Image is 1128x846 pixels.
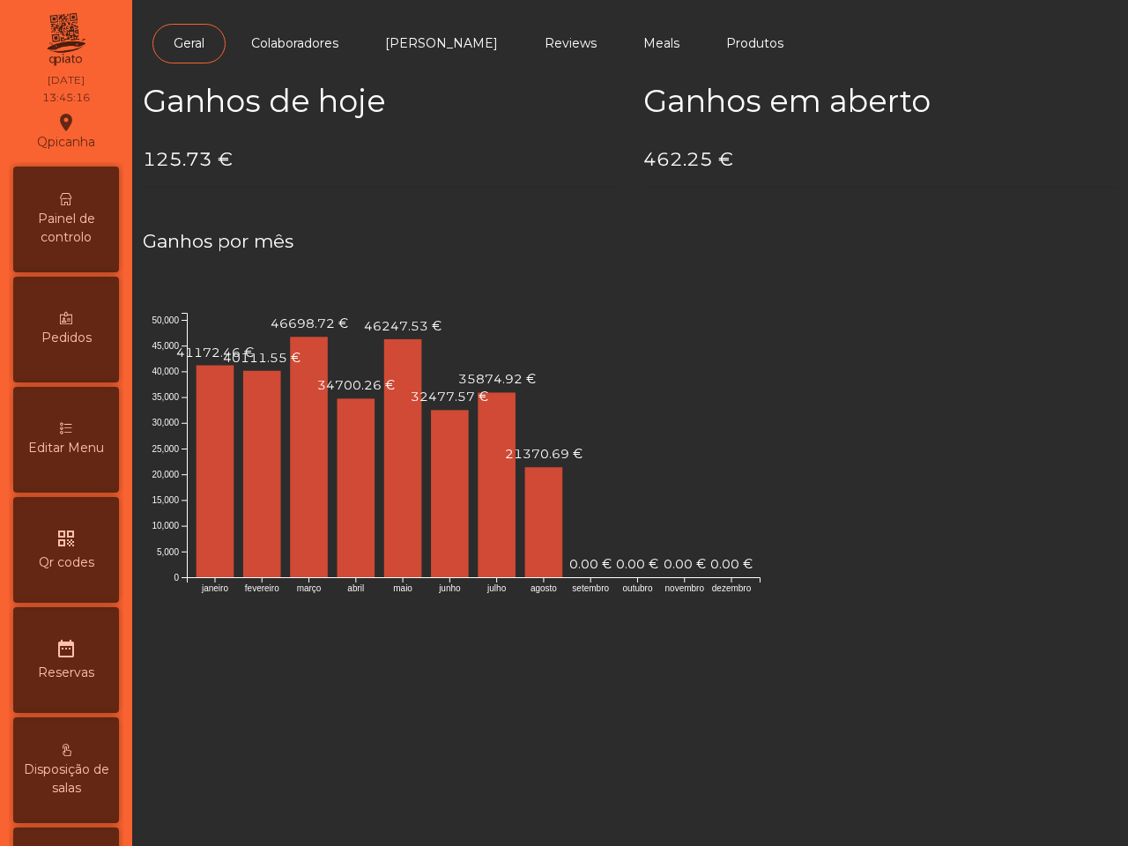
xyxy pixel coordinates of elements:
[28,439,104,457] span: Editar Menu
[643,83,1117,120] h2: Ganhos em aberto
[56,112,77,133] i: location_on
[230,24,360,63] a: Colaboradores
[458,371,536,387] text: 35874.92 €
[39,553,94,572] span: Qr codes
[56,638,77,659] i: date_range
[531,583,557,593] text: agosto
[486,583,507,593] text: julho
[18,210,115,247] span: Painel de controlo
[152,444,179,454] text: 25,000
[569,556,612,572] text: 0.00 €
[152,521,179,531] text: 10,000
[152,418,179,427] text: 30,000
[317,377,395,393] text: 34700.26 €
[523,24,618,63] a: Reviews
[622,24,701,63] a: Meals
[152,495,179,505] text: 15,000
[665,583,705,593] text: novembro
[143,146,617,173] h4: 125.73 €
[201,583,228,593] text: janeiro
[56,528,77,549] i: qr_code
[152,341,179,351] text: 45,000
[44,9,87,70] img: qpiato
[245,583,279,593] text: fevereiro
[643,146,1117,173] h4: 462.25 €
[18,761,115,798] span: Disposição de salas
[41,329,92,347] span: Pedidos
[616,556,658,572] text: 0.00 €
[152,315,179,325] text: 50,000
[393,583,412,593] text: maio
[438,583,461,593] text: junho
[705,24,805,63] a: Produtos
[623,583,653,593] text: outubro
[505,446,583,462] text: 21370.69 €
[710,556,753,572] text: 0.00 €
[152,392,179,402] text: 35,000
[271,315,348,331] text: 46698.72 €
[38,664,94,682] span: Reservas
[152,24,226,63] a: Geral
[176,344,254,360] text: 41172.46 €
[42,90,90,106] div: 13:45:16
[152,367,179,376] text: 40,000
[364,24,519,63] a: [PERSON_NAME]
[664,556,706,572] text: 0.00 €
[347,583,364,593] text: abril
[152,470,179,479] text: 20,000
[143,83,617,120] h2: Ganhos de hoje
[712,583,752,593] text: dezembro
[572,583,609,593] text: setembro
[37,109,95,153] div: Qpicanha
[48,72,85,88] div: [DATE]
[157,546,179,556] text: 5,000
[143,228,1117,255] h4: Ganhos por mês
[411,389,488,404] text: 32477.57 €
[297,583,322,593] text: março
[174,573,179,583] text: 0
[364,318,442,334] text: 46247.53 €
[223,350,301,366] text: 40111.55 €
